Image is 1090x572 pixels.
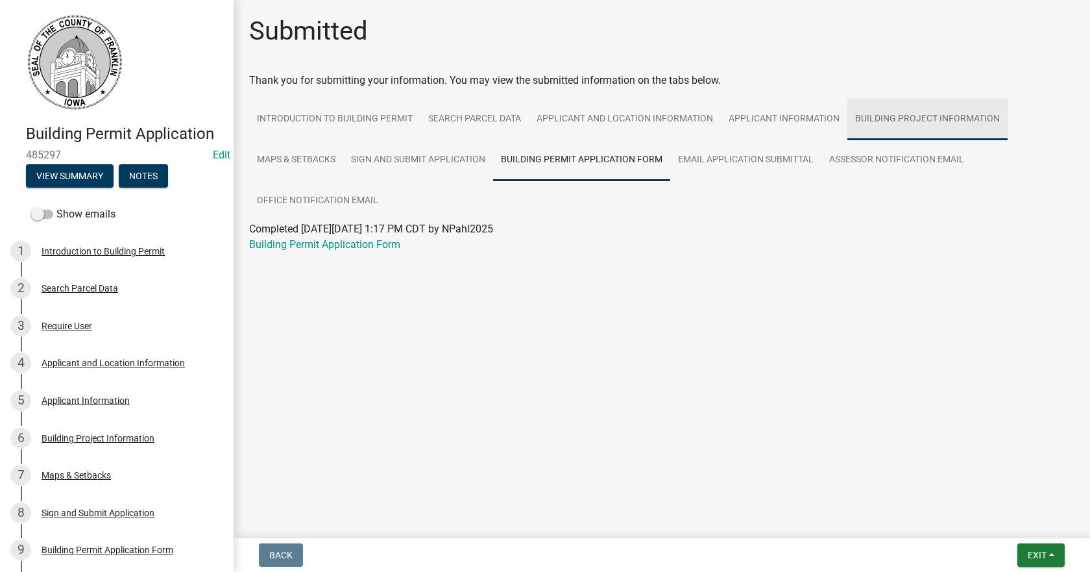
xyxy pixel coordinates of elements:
label: Show emails [31,206,115,222]
a: Office Notification Email [249,180,386,222]
div: Introduction to Building Permit [42,247,165,256]
img: Franklin County, Iowa [26,14,123,111]
a: Applicant and Location Information [529,99,721,140]
a: Building Project Information [847,99,1008,140]
div: 2 [10,278,31,299]
div: Applicant and Location Information [42,358,185,367]
a: Assessor Notification Email [821,140,972,181]
a: Email Application Submittal [670,140,821,181]
button: Back [259,543,303,567]
div: 3 [10,316,31,336]
div: Building Permit Application Form [42,545,173,554]
div: Require User [42,321,92,330]
button: View Summary [26,164,114,188]
a: Building Permit Application Form [249,238,400,251]
div: 4 [10,353,31,373]
a: Maps & Setbacks [249,140,343,181]
a: Introduction to Building Permit [249,99,420,140]
wm-modal-confirm: Edit Application Number [213,149,230,161]
button: Notes [119,164,168,188]
div: 7 [10,465,31,486]
div: Applicant Information [42,396,130,405]
wm-modal-confirm: Summary [26,171,114,182]
span: 485297 [26,149,208,161]
div: Building Project Information [42,434,154,443]
span: Back [269,550,293,560]
h4: Building Permit Application [26,125,223,143]
span: Exit [1028,550,1047,560]
a: Applicant Information [721,99,847,140]
div: 8 [10,503,31,523]
div: 5 [10,390,31,411]
wm-modal-confirm: Notes [119,171,168,182]
div: 1 [10,241,31,262]
div: Thank you for submitting your information. You may view the submitted information on the tabs below. [249,73,1074,88]
div: Maps & Setbacks [42,471,111,480]
a: Search Parcel Data [420,99,529,140]
div: Search Parcel Data [42,284,118,293]
a: Edit [213,149,230,161]
a: Building Permit Application Form [493,140,670,181]
div: Sign and Submit Application [42,508,154,517]
button: Exit [1017,543,1065,567]
a: Sign and Submit Application [343,140,493,181]
span: Completed [DATE][DATE] 1:17 PM CDT by NPahl2025 [249,223,493,235]
div: 9 [10,540,31,560]
h1: Submitted [249,16,368,47]
div: 6 [10,428,31,449]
